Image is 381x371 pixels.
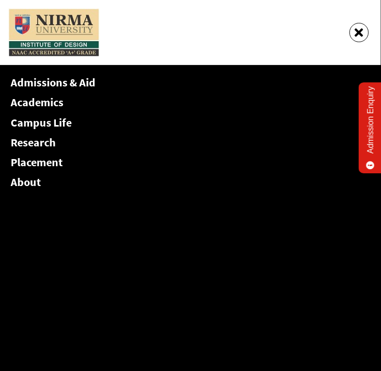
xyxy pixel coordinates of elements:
[11,155,62,169] a: Placement
[11,115,72,130] a: Campus Life
[8,8,100,57] img: main_logo
[350,23,369,42] a: Close
[11,75,96,89] a: Admissions & Aid
[11,135,56,149] a: Research
[11,175,41,189] a: About
[11,95,63,109] a: Academics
